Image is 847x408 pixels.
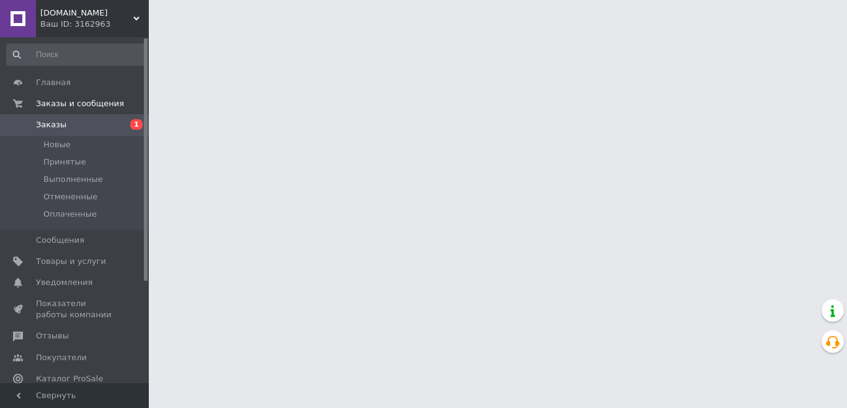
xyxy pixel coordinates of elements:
span: Каталог ProSale [36,373,103,384]
span: Покупатели [36,352,87,363]
span: Print-zip.com.ua [40,7,133,19]
span: Показатели работы компании [36,298,115,320]
span: Отмененные [43,191,97,202]
span: Выполненные [43,174,103,185]
span: Заказы и сообщения [36,98,124,109]
span: 1 [130,119,143,130]
input: Поиск [6,43,146,66]
span: Главная [36,77,71,88]
span: Уведомления [36,277,92,288]
span: Отзывы [36,330,69,342]
div: Ваш ID: 3162963 [40,19,149,30]
span: Сообщения [36,235,84,246]
span: Товары и услуги [36,256,106,267]
span: Оплаченные [43,209,97,220]
span: Заказы [36,119,66,130]
span: Новые [43,139,71,150]
span: Принятые [43,156,86,168]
